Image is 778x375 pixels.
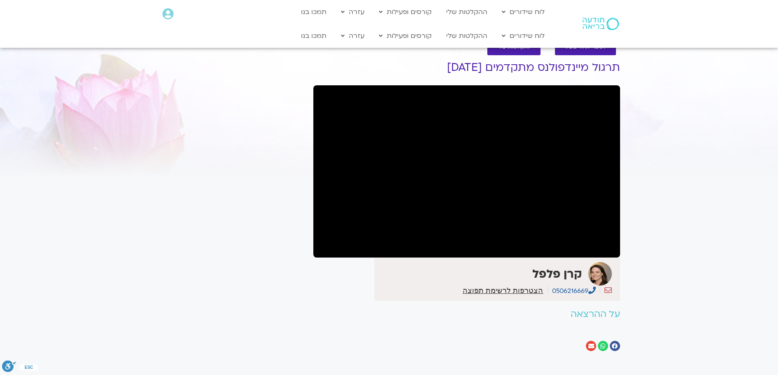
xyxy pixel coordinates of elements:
div: שיתוף ב email [586,341,596,351]
strong: קרן פלפל [532,266,582,282]
a: קורסים ופעילות [375,4,436,20]
span: לספריית ה-VOD [565,44,606,50]
div: שיתוף ב whatsapp [598,341,608,351]
h2: על ההרצאה [313,309,620,319]
span: להקלטות שלי [497,44,531,50]
a: 0506216669 [552,286,596,295]
h1: תרגול מיינדפולנס מתקדמים [DATE] [313,61,620,74]
a: ההקלטות שלי [442,4,491,20]
a: הצטרפות לרשימת תפוצה [463,287,543,294]
div: שיתוף ב facebook [610,341,620,351]
a: ההקלטות שלי [442,28,491,44]
a: לוח שידורים [498,28,549,44]
img: תודעה בריאה [583,18,619,30]
a: תמכו בנו [297,4,331,20]
img: קרן פלפל [588,262,612,286]
a: קורסים ופעילות [375,28,436,44]
a: עזרה [337,4,369,20]
a: לוח שידורים [498,4,549,20]
a: עזרה [337,28,369,44]
a: תמכו בנו [297,28,331,44]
